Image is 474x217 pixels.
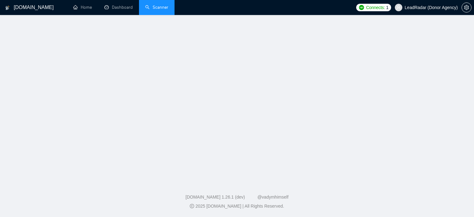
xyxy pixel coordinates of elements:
[386,4,389,11] span: 1
[5,203,469,210] div: 2025 [DOMAIN_NAME] | All Rights Reserved.
[462,5,472,10] a: setting
[190,204,194,208] span: copyright
[257,195,289,200] a: @vadymhimself
[366,4,385,11] span: Connects:
[359,5,364,10] img: upwork-logo.png
[5,3,10,13] img: logo
[185,195,245,200] a: [DOMAIN_NAME] 1.26.1 (dev)
[104,5,133,10] a: dashboardDashboard
[145,5,168,10] a: searchScanner
[462,2,472,12] button: setting
[73,5,92,10] a: homeHome
[453,196,468,211] iframe: Intercom live chat
[396,5,401,10] span: user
